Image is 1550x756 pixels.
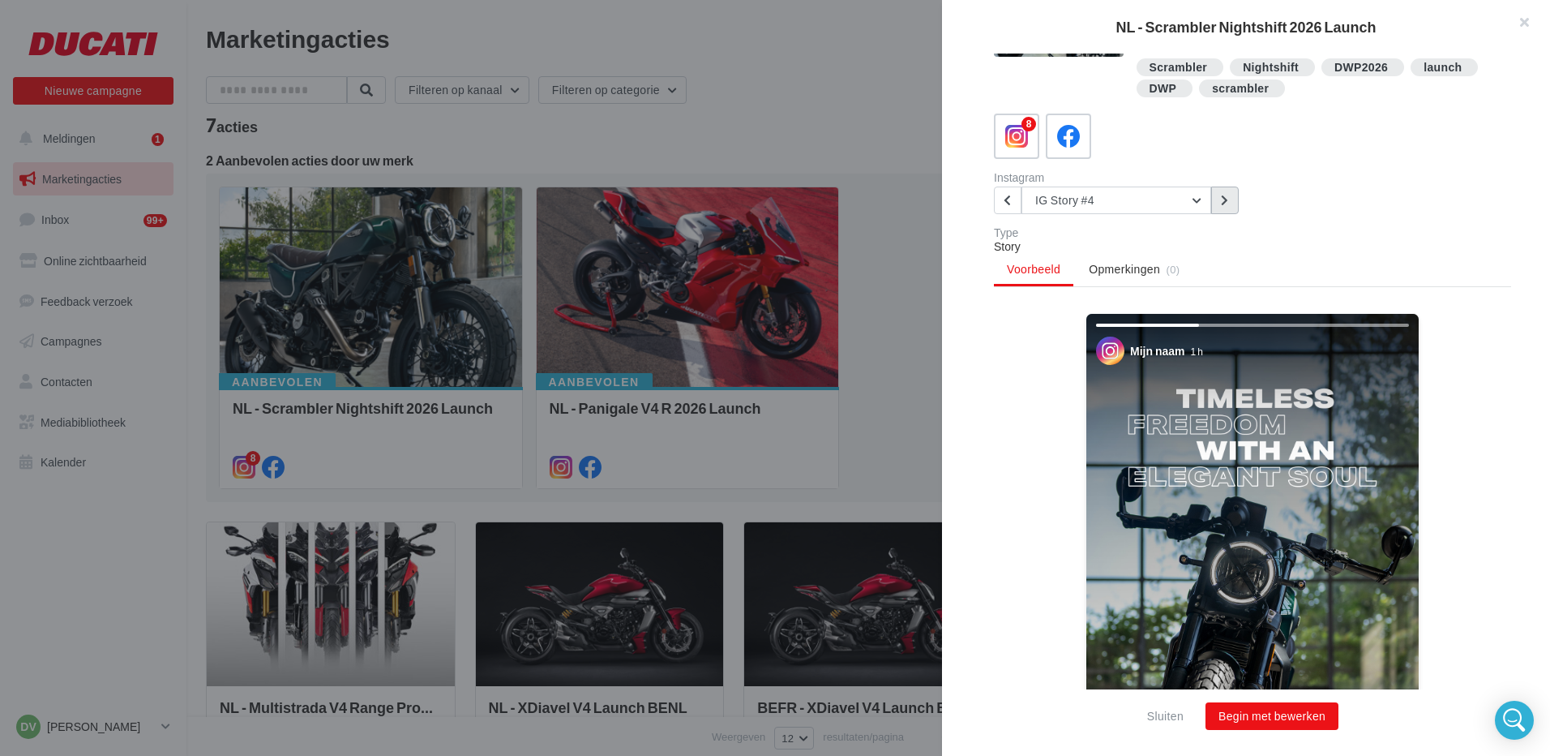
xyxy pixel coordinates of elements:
[1150,83,1177,95] div: DWP
[1424,62,1462,74] div: launch
[1141,707,1190,726] button: Sluiten
[1089,261,1160,277] span: Opmerkingen
[1334,62,1388,74] div: DWP2026
[1021,187,1211,214] button: IG Story #4
[968,19,1524,34] div: NL - Scrambler Nightshift 2026 Launch
[994,227,1511,238] div: Type
[1212,83,1269,95] div: scrambler
[1130,343,1185,359] div: Mijn naam
[1205,702,1338,730] button: Begin met bewerken
[1021,117,1036,131] div: 8
[1166,263,1180,276] span: (0)
[994,238,1511,255] div: Story
[1191,345,1203,359] div: 1 h
[994,172,1246,183] div: Instagram
[1495,701,1534,740] div: Open Intercom Messenger
[1243,62,1299,74] div: Nightshift
[1150,62,1208,74] div: Scrambler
